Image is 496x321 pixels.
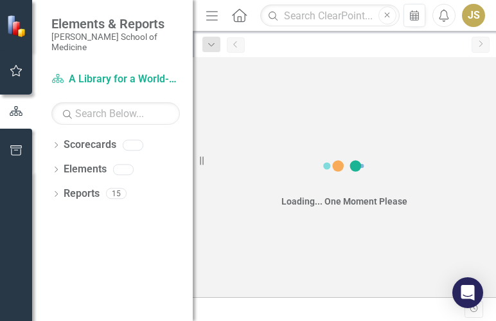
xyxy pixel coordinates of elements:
[452,277,483,308] div: Open Intercom Messenger
[64,138,116,152] a: Scorecards
[106,188,127,199] div: 15
[64,162,107,177] a: Elements
[260,5,399,27] input: Search ClearPoint...
[51,16,180,32] span: Elements & Reports
[462,4,485,27] button: JS
[6,14,30,37] img: ClearPoint Strategy
[51,102,180,125] input: Search Below...
[281,195,407,208] div: Loading... One Moment Please
[51,72,180,87] a: A Library for a World-Class Health Science Institution
[64,187,100,201] a: Reports
[51,32,180,53] small: [PERSON_NAME] School of Medicine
